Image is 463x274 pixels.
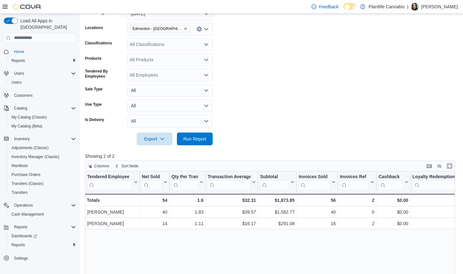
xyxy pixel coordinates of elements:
a: Settings [11,255,30,262]
span: Feedback [319,4,338,10]
button: All [127,115,213,127]
div: $39.57 [208,208,256,216]
span: Users [9,79,76,86]
span: Transfers (Classic) [9,180,76,187]
button: Cashback [378,174,408,190]
div: Cashback [378,174,403,190]
div: Net Sold [142,174,162,180]
a: Home [11,48,27,56]
div: $32.31 [208,196,256,204]
div: Tendered Employee [87,174,133,190]
span: Transfers [11,190,27,195]
a: My Catalog (Classic) [9,113,49,121]
button: Display options [436,162,443,170]
span: My Catalog (Beta) [9,122,76,130]
label: Locations [85,25,103,30]
div: $1,582.77 [260,208,294,216]
button: My Catalog (Beta) [6,122,79,131]
button: Reports [1,223,79,232]
span: Customers [14,93,33,98]
div: 40 [299,208,336,216]
div: 1.11 [171,220,203,227]
div: Subtotal [260,174,289,190]
span: Users [11,80,21,85]
img: Cova [13,4,42,10]
div: $0.00 [378,220,408,227]
button: Open list of options [204,72,209,78]
button: Invoices Ref [340,174,374,190]
button: Adjustments (Classic) [6,143,79,152]
span: Users [14,71,24,76]
button: Open list of options [204,42,209,47]
label: Classifications [85,41,112,46]
div: $16.17 [208,220,256,227]
span: Edmonton - [GEOGRAPHIC_DATA] [133,26,182,32]
button: Reports [11,223,30,231]
button: Subtotal [260,174,294,190]
span: Purchase Orders [11,172,41,177]
div: Loyalty Redemptions [413,174,461,180]
button: Reports [6,240,79,249]
span: Cash Management [11,212,44,217]
button: Keyboard shortcuts [425,162,433,170]
button: Inventory [1,134,79,143]
label: Products [85,56,102,61]
button: Catalog [11,104,30,112]
span: Columns [94,164,109,169]
div: Invoices Sold [299,174,330,180]
button: Transfers (Classic) [6,179,79,188]
button: Manifests [6,161,79,170]
button: Catalog [1,104,79,113]
button: [DATE] [127,7,213,20]
a: Dashboards [9,232,40,240]
button: Export [137,133,172,145]
span: Manifests [9,162,76,170]
span: Inventory [14,136,30,141]
div: $0.00 [378,208,408,216]
div: 54 [142,196,167,204]
button: Enter fullscreen [446,162,453,170]
button: Users [1,69,79,78]
button: Remove Edmonton - Harvest Pointe from selection in this group [184,27,187,31]
div: 40 [142,208,167,216]
div: $291.08 [260,220,294,227]
a: Feedback [309,0,341,13]
span: Settings [11,254,76,262]
div: [PERSON_NAME] [87,220,138,227]
p: [PERSON_NAME] [421,3,458,11]
a: Inventory Manager (Classic) [9,153,62,161]
a: Reports [9,241,27,249]
button: Operations [1,201,79,210]
div: 16 [299,220,336,227]
div: Qty Per Transaction [171,174,198,180]
button: Invoices Sold [299,174,336,190]
input: Dark Mode [344,3,357,10]
button: My Catalog (Classic) [6,113,79,122]
button: Net Sold [142,174,167,190]
label: Use Type [85,102,102,107]
button: All [127,84,213,97]
span: Reports [9,241,76,249]
span: My Catalog (Classic) [9,113,76,121]
span: Purchase Orders [9,171,76,179]
span: Adjustments (Classic) [11,145,49,150]
div: $1,873.85 [260,196,294,204]
span: My Catalog (Classic) [11,115,47,120]
span: Adjustments (Classic) [9,144,76,152]
span: Edmonton - Harvest Pointe [130,25,190,32]
a: Transfers (Classic) [9,180,46,187]
span: Customers [11,91,76,99]
div: 14 [142,220,167,227]
div: Tendered Employee [87,174,133,180]
span: Home [11,48,76,56]
span: Users [11,70,76,77]
div: 2 [340,220,374,227]
p: | [407,3,408,11]
a: Users [9,79,24,86]
span: Reports [11,58,25,63]
span: Dashboards [11,233,37,239]
a: Manifests [9,162,30,170]
a: My Catalog (Beta) [9,122,45,130]
button: Clear input [197,27,202,32]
